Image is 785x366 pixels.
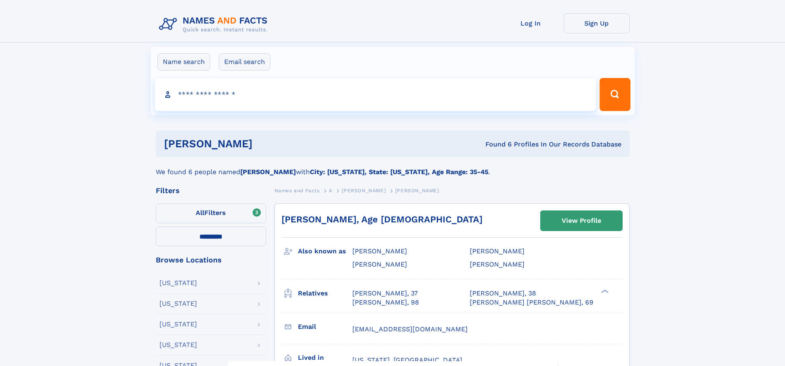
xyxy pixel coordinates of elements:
[470,298,593,307] a: [PERSON_NAME] [PERSON_NAME], 69
[159,280,197,286] div: [US_STATE]
[329,188,333,194] span: A
[369,140,621,149] div: Found 6 Profiles In Our Records Database
[541,211,622,231] a: View Profile
[470,260,525,268] span: [PERSON_NAME]
[352,260,407,268] span: [PERSON_NAME]
[352,325,468,333] span: [EMAIL_ADDRESS][DOMAIN_NAME]
[298,286,352,300] h3: Relatives
[156,187,266,194] div: Filters
[498,13,564,33] a: Log In
[342,188,386,194] span: [PERSON_NAME]
[562,211,601,230] div: View Profile
[599,288,609,294] div: ❯
[157,53,210,71] label: Name search
[310,168,488,176] b: City: [US_STATE], State: [US_STATE], Age Range: 35-45
[395,188,439,194] span: [PERSON_NAME]
[342,185,386,196] a: [PERSON_NAME]
[156,157,630,177] div: We found 6 people named with .
[219,53,270,71] label: Email search
[564,13,630,33] a: Sign Up
[470,247,525,255] span: [PERSON_NAME]
[352,298,419,307] a: [PERSON_NAME], 98
[281,214,483,224] a: [PERSON_NAME], Age [DEMOGRAPHIC_DATA]
[600,78,630,111] button: Search Button
[196,209,204,217] span: All
[156,13,274,35] img: Logo Names and Facts
[329,185,333,196] a: A
[352,289,418,298] a: [PERSON_NAME], 37
[156,203,266,223] label: Filters
[352,247,407,255] span: [PERSON_NAME]
[298,244,352,258] h3: Also known as
[164,139,369,149] h1: [PERSON_NAME]
[298,320,352,334] h3: Email
[159,300,197,307] div: [US_STATE]
[156,256,266,264] div: Browse Locations
[159,321,197,328] div: [US_STATE]
[352,356,462,364] span: [US_STATE], [GEOGRAPHIC_DATA]
[240,168,296,176] b: [PERSON_NAME]
[470,289,536,298] a: [PERSON_NAME], 38
[298,351,352,365] h3: Lived in
[159,342,197,348] div: [US_STATE]
[274,185,320,196] a: Names and Facts
[155,78,596,111] input: search input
